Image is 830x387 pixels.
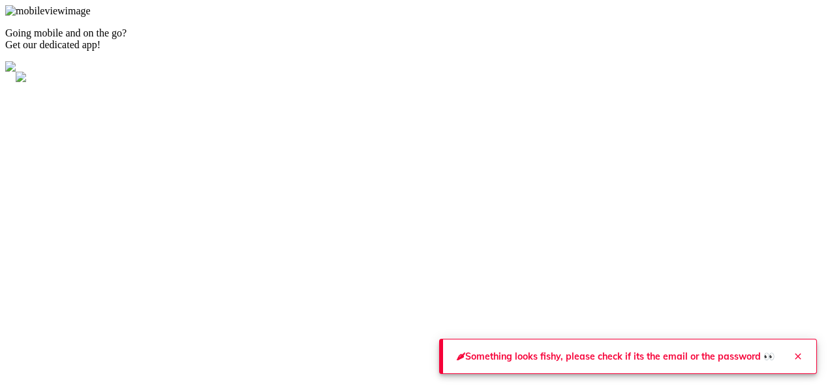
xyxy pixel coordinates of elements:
[5,61,16,72] img: getitongoogleplay.473864cd.svg
[5,27,825,51] p: Going mobile and on the go? Get our dedicated app!
[5,5,91,17] img: mobileviewimage
[456,350,775,364] span: 🌶 Something looks fishy, please check if its the email or the password 👀
[785,343,811,369] button: Close
[16,72,26,82] img: appstore.d167f264.svg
